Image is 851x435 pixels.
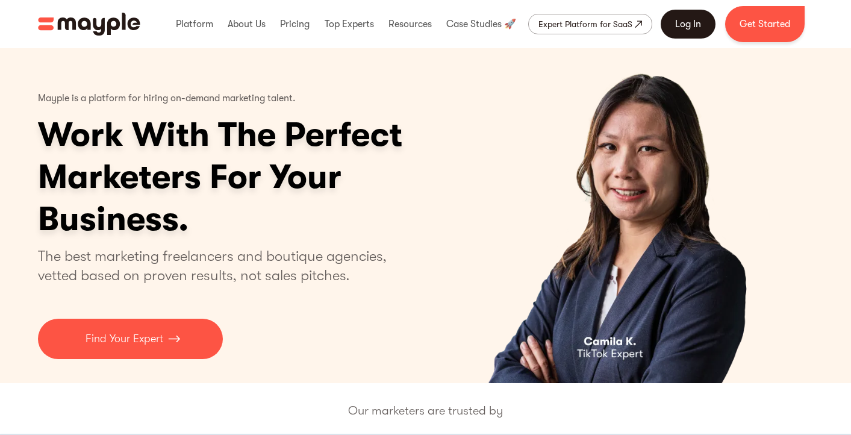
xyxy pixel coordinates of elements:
a: Get Started [725,6,805,42]
a: Expert Platform for SaaS [528,14,652,34]
a: Find Your Expert [38,319,223,359]
div: Expert Platform for SaaS [538,17,632,31]
a: Log In [661,10,715,39]
p: Find Your Expert [86,331,163,347]
img: Mayple logo [38,13,140,36]
h1: Work With The Perfect Marketers For Your Business. [38,114,496,240]
p: The best marketing freelancers and boutique agencies, vetted based on proven results, not sales p... [38,246,401,285]
div: 2 of 4 [437,48,814,383]
div: Pricing [277,5,313,43]
div: Resources [385,5,435,43]
div: About Us [225,5,269,43]
div: Top Experts [322,5,377,43]
div: carousel [437,48,814,383]
a: home [38,13,140,36]
div: Platform [173,5,216,43]
p: Mayple is a platform for hiring on-demand marketing talent. [38,84,296,114]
